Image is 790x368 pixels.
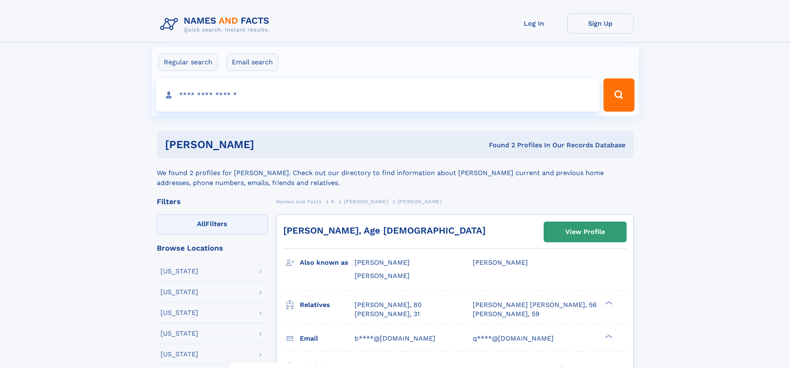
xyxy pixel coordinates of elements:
div: ❯ [603,300,613,305]
span: [PERSON_NAME] [355,272,410,280]
label: Filters [157,214,268,234]
span: K [331,199,335,205]
a: [PERSON_NAME], Age [DEMOGRAPHIC_DATA] [283,225,486,236]
span: [PERSON_NAME] [473,258,528,266]
a: [PERSON_NAME] [344,196,388,207]
a: Names and Facts [276,196,322,207]
input: search input [156,78,600,112]
div: [US_STATE] [160,330,198,337]
a: [PERSON_NAME], 80 [355,300,422,310]
span: [PERSON_NAME] [344,199,388,205]
label: Email search [226,54,278,71]
h3: Email [300,331,355,346]
h3: Relatives [300,298,355,312]
div: [US_STATE] [160,310,198,316]
h3: Also known as [300,256,355,270]
div: [US_STATE] [160,268,198,275]
span: All [197,220,206,228]
span: [PERSON_NAME] [355,258,410,266]
div: Found 2 Profiles In Our Records Database [372,141,625,150]
div: [US_STATE] [160,289,198,295]
a: [PERSON_NAME], 59 [473,310,540,319]
a: Log In [501,13,567,34]
a: K [331,196,335,207]
span: [PERSON_NAME] [398,199,442,205]
div: View Profile [565,222,605,241]
div: [US_STATE] [160,351,198,358]
img: Logo Names and Facts [157,13,276,36]
a: Sign Up [567,13,634,34]
h1: [PERSON_NAME] [165,139,372,150]
a: [PERSON_NAME] [PERSON_NAME], 56 [473,300,597,310]
div: We found 2 profiles for [PERSON_NAME]. Check out our directory to find information about [PERSON_... [157,158,634,188]
label: Regular search [158,54,218,71]
div: Browse Locations [157,244,268,252]
div: Filters [157,198,268,205]
a: [PERSON_NAME], 31 [355,310,420,319]
a: View Profile [544,222,626,242]
div: ❯ [603,334,613,339]
button: Search Button [603,78,634,112]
